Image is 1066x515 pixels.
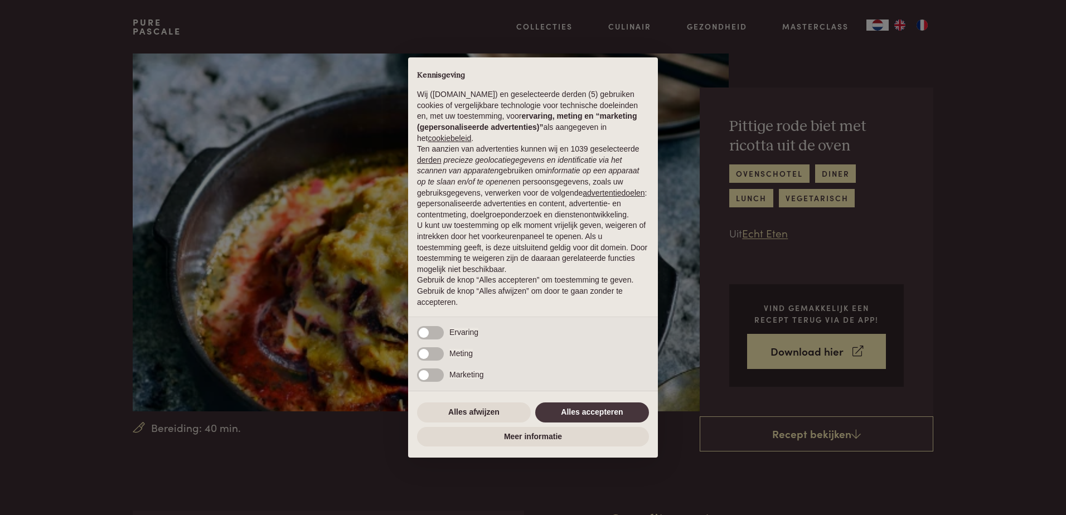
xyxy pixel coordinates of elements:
[417,156,622,176] em: precieze geolocatiegegevens en identificatie via het scannen van apparaten
[583,188,645,199] button: advertentiedoelen
[449,349,473,358] span: Meting
[417,402,531,422] button: Alles afwijzen
[428,134,471,143] a: cookiebeleid
[417,166,639,186] em: informatie op een apparaat op te slaan en/of te openen
[449,328,478,337] span: Ervaring
[417,155,442,166] button: derden
[417,111,637,132] strong: ervaring, meting en “marketing (gepersonaliseerde advertenties)”
[417,275,649,308] p: Gebruik de knop “Alles accepteren” om toestemming te geven. Gebruik de knop “Alles afwijzen” om d...
[417,220,649,275] p: U kunt uw toestemming op elk moment vrijelijk geven, weigeren of intrekken door het voorkeurenpan...
[417,427,649,447] button: Meer informatie
[449,370,483,379] span: Marketing
[417,71,649,81] h2: Kennisgeving
[535,402,649,422] button: Alles accepteren
[417,144,649,220] p: Ten aanzien van advertenties kunnen wij en 1039 geselecteerde gebruiken om en persoonsgegevens, z...
[417,89,649,144] p: Wij ([DOMAIN_NAME]) en geselecteerde derden (5) gebruiken cookies of vergelijkbare technologie vo...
